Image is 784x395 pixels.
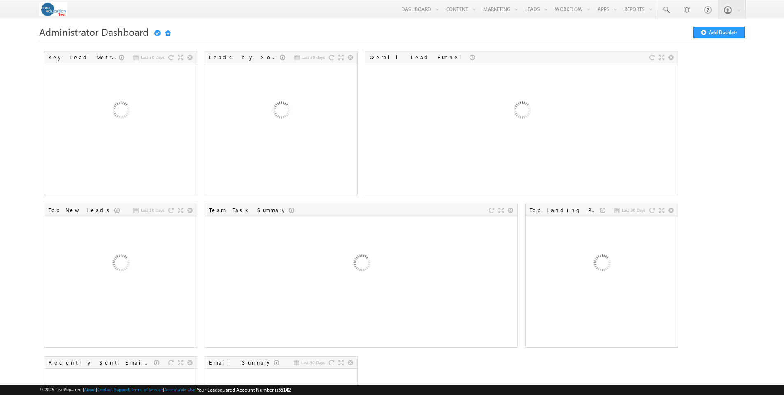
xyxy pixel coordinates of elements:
[477,67,566,156] img: Loading...
[197,387,291,393] span: Your Leadsquared Account Number is
[209,54,280,61] div: Leads by Sources
[141,54,164,61] span: Last 30 Days
[557,220,646,309] img: Loading...
[530,206,600,214] div: Top Landing Pages
[131,387,163,392] a: Terms of Service
[49,206,114,214] div: Top New Leads
[301,359,325,366] span: Last 30 Days
[49,54,119,61] div: Key Lead Metrics
[209,206,289,214] div: Team Task Summary
[302,54,325,61] span: Last 30 days
[39,386,291,394] span: © 2025 LeadSquared | | | | |
[39,2,67,16] img: Custom Logo
[317,220,405,309] img: Loading...
[76,220,165,309] img: Loading...
[39,25,149,38] span: Administrator Dashboard
[237,67,325,156] img: Loading...
[97,387,130,392] a: Contact Support
[622,206,645,214] span: Last 30 Days
[370,54,470,61] div: Overall Lead Funnel
[84,387,96,392] a: About
[76,67,165,156] img: Loading...
[693,27,745,38] button: Add Dashlets
[141,206,164,214] span: Last 10 Days
[49,359,154,366] div: Recently Sent Email Campaigns
[164,387,195,392] a: Acceptable Use
[209,359,274,366] div: Email Summary
[278,387,291,393] span: 55142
